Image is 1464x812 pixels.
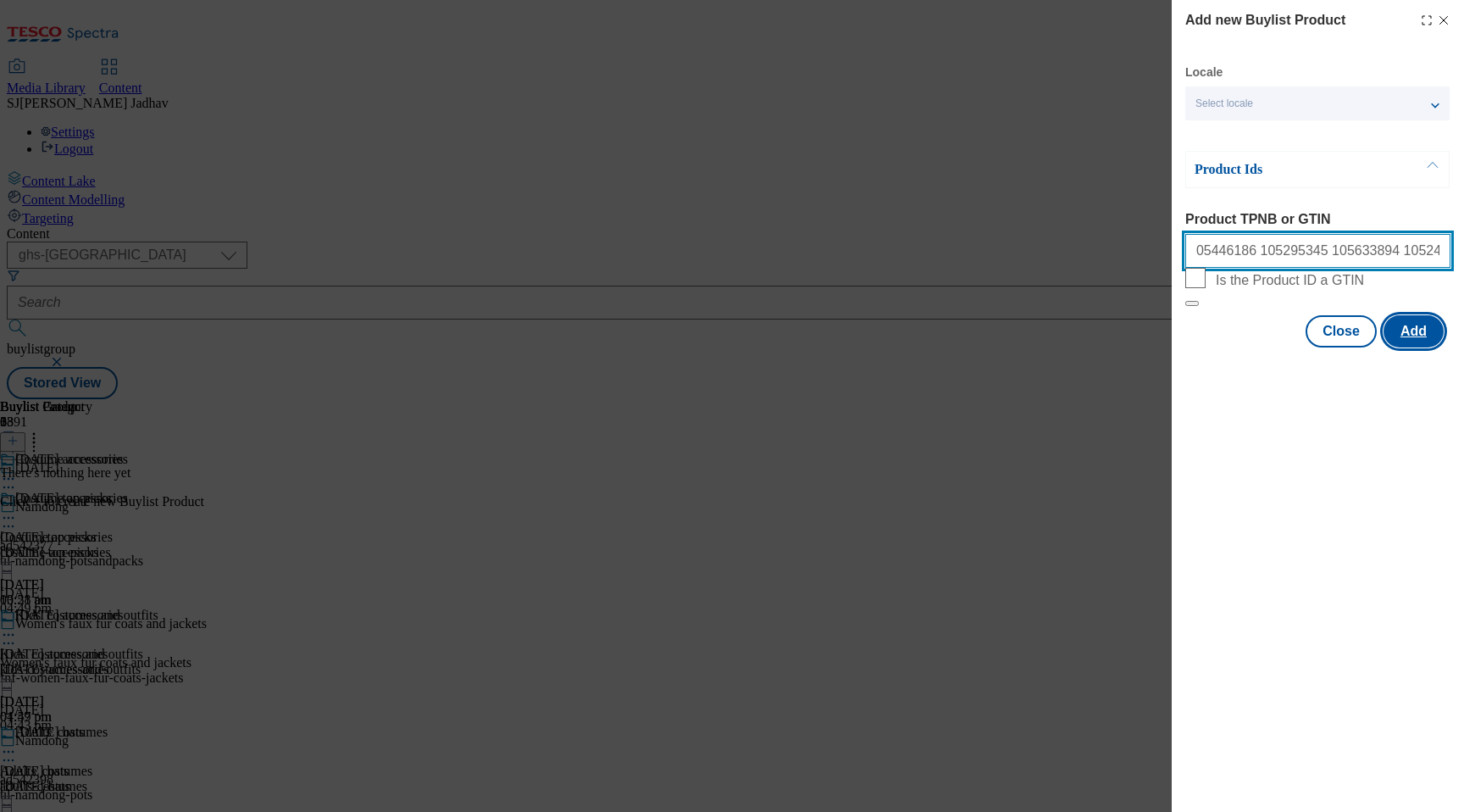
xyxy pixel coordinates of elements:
[1216,273,1364,288] span: Is the Product ID a GTIN
[1384,315,1444,348] button: Add
[1306,315,1377,348] button: Close
[1185,10,1345,31] h4: Add new Buylist Product
[1195,161,1372,178] p: Product Ids
[1185,234,1450,268] input: Enter 1 or 20 space separated Product TPNB or GTIN
[1185,86,1450,120] button: Select locale
[1185,68,1223,77] label: Locale
[1185,212,1450,227] label: Product TPNB or GTIN
[1195,97,1253,110] span: Select locale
